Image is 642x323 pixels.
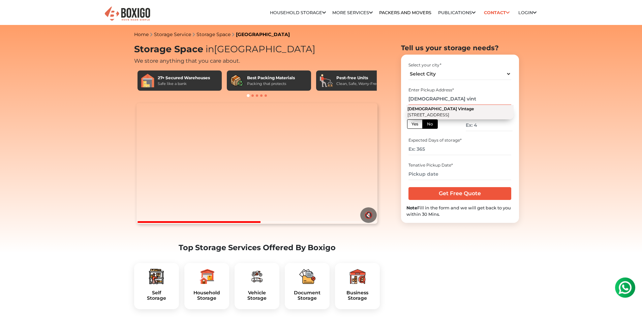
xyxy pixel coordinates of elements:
input: Pickup date [408,168,511,180]
h5: Document Storage [290,290,324,301]
div: Enter Pickup Address [408,87,511,93]
span: in [206,43,214,55]
b: Note [406,205,417,210]
a: [GEOGRAPHIC_DATA] [236,31,290,37]
img: boxigo_packers_and_movers_plan [148,268,164,285]
button: 🔇 [360,207,377,223]
img: Pest-free Units [319,74,333,87]
span: We store anything that you care about. [134,58,240,64]
span: [GEOGRAPHIC_DATA] [203,43,315,55]
a: Publications [438,10,476,15]
label: Yes [407,119,423,129]
div: Best Packing Materials [247,75,295,81]
div: 27+ Secured Warehouses [158,75,210,81]
h5: Household Storage [190,290,224,301]
div: Clean, Safe, Worry-Free [336,81,379,87]
input: Ex: 365 [408,143,511,155]
div: Safe like a bank [158,81,210,87]
img: 27+ Secured Warehouses [141,74,154,87]
h2: Top Storage Services Offered By Boxigo [134,243,380,252]
video: Your browser does not support the video tag. [136,103,377,224]
div: Fill in the form and we will get back to you within 30 Mins. [406,205,514,217]
img: whatsapp-icon.svg [7,7,20,20]
label: No [422,119,438,129]
a: Storage Service [154,31,191,37]
span: [DEMOGRAPHIC_DATA] Vintage [407,106,474,111]
input: Select Building or Nearest Landmark [408,93,511,105]
a: HouseholdStorage [190,290,224,301]
div: Expected Days of storage [408,137,511,143]
img: boxigo_packers_and_movers_plan [198,268,215,285]
div: Tenative Pickup Date [408,162,511,168]
h2: Tell us your storage needs? [401,44,519,52]
img: boxigo_packers_and_movers_plan [349,268,366,285]
h5: Self Storage [140,290,174,301]
img: boxigo_packers_and_movers_plan [249,268,265,285]
button: [DEMOGRAPHIC_DATA] Vintage [STREET_ADDRESS] [406,105,514,119]
a: Packers and Movers [379,10,431,15]
a: VehicleStorage [240,290,274,301]
a: DocumentStorage [290,290,324,301]
img: Best Packing Materials [230,74,244,87]
a: More services [332,10,373,15]
div: Packing that protects [247,81,295,87]
a: Storage Space [196,31,231,37]
div: Pest-free Units [336,75,379,81]
a: Contact [482,7,512,18]
a: SelfStorage [140,290,174,301]
input: Ex: 4 [466,119,512,131]
a: BusinessStorage [340,290,374,301]
span: [STREET_ADDRESS] [407,112,449,117]
img: boxigo_packers_and_movers_plan [299,268,315,285]
a: Home [134,31,149,37]
a: Login [518,10,537,15]
h5: Vehicle Storage [240,290,274,301]
img: Boxigo [104,6,151,22]
a: Household Storage [270,10,326,15]
input: Get Free Quote [408,187,511,200]
h1: Storage Space [134,44,380,55]
h5: Business Storage [340,290,374,301]
div: Select your city [408,62,511,68]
